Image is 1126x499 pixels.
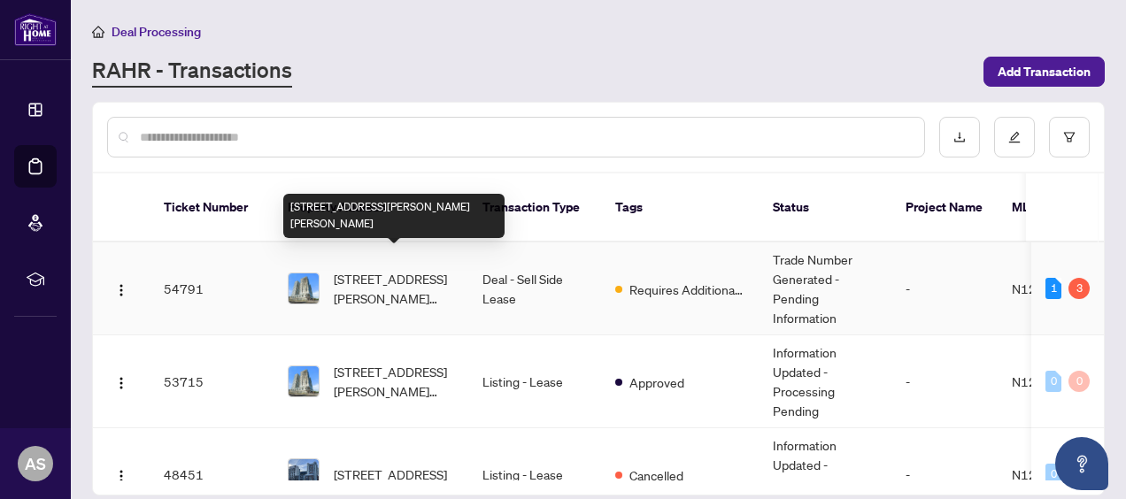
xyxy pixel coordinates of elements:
[953,131,966,143] span: download
[1055,437,1108,490] button: Open asap
[1012,280,1084,296] span: N12408044
[1008,131,1021,143] span: edit
[274,173,468,242] th: Property Address
[468,173,601,242] th: Transaction Type
[107,367,135,395] button: Logo
[939,117,980,157] button: download
[759,335,891,428] td: Information Updated - Processing Pending
[629,280,744,299] span: Requires Additional Docs
[114,376,128,390] img: Logo
[1068,371,1090,392] div: 0
[289,459,319,489] img: thumbnail-img
[891,335,998,428] td: -
[1012,373,1084,389] span: N12408044
[150,335,274,428] td: 53715
[25,451,46,476] span: AS
[759,242,891,335] td: Trade Number Generated - Pending Information
[1063,131,1076,143] span: filter
[114,283,128,297] img: Logo
[107,274,135,303] button: Logo
[1045,371,1061,392] div: 0
[983,57,1105,87] button: Add Transaction
[114,469,128,483] img: Logo
[891,173,998,242] th: Project Name
[283,194,505,238] div: [STREET_ADDRESS][PERSON_NAME][PERSON_NAME]
[107,460,135,488] button: Logo
[150,173,274,242] th: Ticket Number
[601,173,759,242] th: Tags
[334,464,447,484] span: [STREET_ADDRESS]
[92,56,292,88] a: RAHR - Transactions
[289,273,319,303] img: thumbnail-img
[759,173,891,242] th: Status
[334,362,454,401] span: [STREET_ADDRESS][PERSON_NAME][PERSON_NAME]
[998,173,1104,242] th: MLS #
[998,58,1091,86] span: Add Transaction
[112,24,201,40] span: Deal Processing
[1068,278,1090,299] div: 3
[1012,466,1084,482] span: N12339882
[334,269,454,308] span: [STREET_ADDRESS][PERSON_NAME][PERSON_NAME]
[994,117,1035,157] button: edit
[1045,464,1061,485] div: 0
[468,335,601,428] td: Listing - Lease
[629,372,684,392] span: Approved
[150,242,274,335] td: 54791
[1049,117,1090,157] button: filter
[289,366,319,396] img: thumbnail-img
[14,13,57,46] img: logo
[629,465,683,485] span: Cancelled
[891,242,998,335] td: -
[468,242,601,335] td: Deal - Sell Side Lease
[1045,278,1061,299] div: 1
[92,26,104,38] span: home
